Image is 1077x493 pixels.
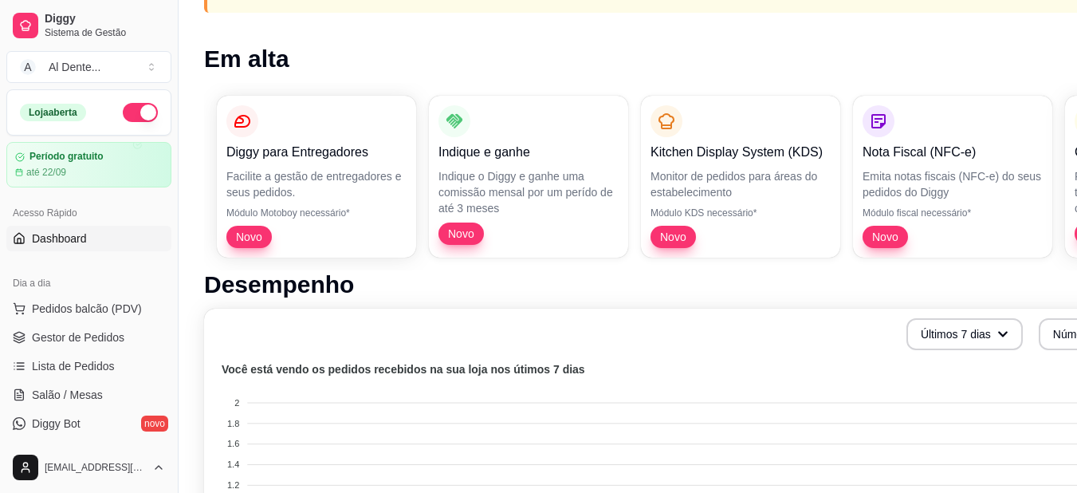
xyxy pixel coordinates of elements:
[654,229,693,245] span: Novo
[45,12,165,26] span: Diggy
[45,461,146,474] span: [EMAIL_ADDRESS][DOMAIN_NAME]
[6,382,171,408] a: Salão / Mesas
[32,301,142,317] span: Pedidos balcão (PDV)
[863,207,1043,219] p: Módulo fiscal necessário*
[863,143,1043,162] p: Nota Fiscal (NFC-e)
[429,96,628,258] button: Indique e ganheIndique o Diggy e ganhe uma comissão mensal por um perído de até 3 mesesNovo
[227,480,239,490] tspan: 1.2
[651,168,831,200] p: Monitor de pedidos para áreas do estabelecimento
[217,96,416,258] button: Diggy para EntregadoresFacilite a gestão de entregadores e seus pedidos.Módulo Motoboy necessário...
[6,353,171,379] a: Lista de Pedidos
[651,143,831,162] p: Kitchen Display System (KDS)
[45,26,165,39] span: Sistema de Gestão
[230,229,269,245] span: Novo
[6,270,171,296] div: Dia a dia
[227,419,239,428] tspan: 1.8
[26,166,66,179] article: até 22/09
[32,231,87,246] span: Dashboard
[226,207,407,219] p: Módulo Motoboy necessário*
[29,151,104,163] article: Período gratuito
[906,318,1023,350] button: Últimos 7 dias
[6,325,171,350] a: Gestor de Pedidos
[32,416,81,432] span: Diggy Bot
[20,104,86,121] div: Loja aberta
[227,439,239,448] tspan: 1.6
[32,329,124,345] span: Gestor de Pedidos
[866,229,905,245] span: Novo
[641,96,840,258] button: Kitchen Display System (KDS)Monitor de pedidos para áreas do estabelecimentoMódulo KDS necessário...
[6,6,171,45] a: DiggySistema de Gestão
[6,296,171,321] button: Pedidos balcão (PDV)
[438,143,619,162] p: Indique e ganhe
[6,411,171,436] a: Diggy Botnovo
[442,226,481,242] span: Novo
[123,103,158,122] button: Alterar Status
[32,358,115,374] span: Lista de Pedidos
[49,59,100,75] div: Al Dente ...
[6,142,171,187] a: Período gratuitoaté 22/09
[853,96,1052,258] button: Nota Fiscal (NFC-e)Emita notas fiscais (NFC-e) do seus pedidos do DiggyMódulo fiscal necessário*Novo
[6,440,171,465] a: KDS
[6,51,171,83] button: Select a team
[651,207,831,219] p: Módulo KDS necessário*
[20,59,36,75] span: A
[6,226,171,251] a: Dashboard
[32,387,103,403] span: Salão / Mesas
[234,398,239,408] tspan: 2
[226,168,407,200] p: Facilite a gestão de entregadores e seus pedidos.
[6,448,171,487] button: [EMAIL_ADDRESS][DOMAIN_NAME]
[438,168,619,216] p: Indique o Diggy e ganhe uma comissão mensal por um perído de até 3 meses
[226,143,407,162] p: Diggy para Entregadores
[863,168,1043,200] p: Emita notas fiscais (NFC-e) do seus pedidos do Diggy
[222,363,585,376] text: Você está vendo os pedidos recebidos na sua loja nos útimos 7 dias
[6,200,171,226] div: Acesso Rápido
[227,459,239,469] tspan: 1.4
